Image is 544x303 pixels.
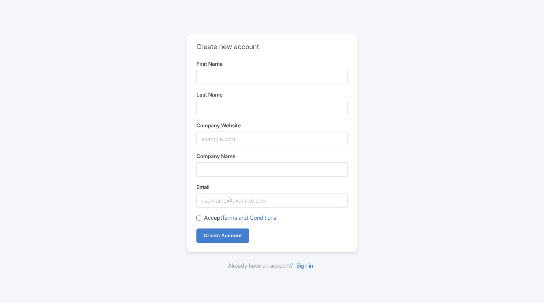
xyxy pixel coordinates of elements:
[222,214,276,221] a: Terms and Conditions
[196,121,348,129] label: Company Website
[293,259,316,272] a: Sign in
[196,90,348,98] label: Last Name
[196,228,249,243] input: Create Account
[196,152,348,160] label: Company Name
[196,193,348,208] input: username@example.com
[196,60,348,68] label: First Name
[196,183,348,191] label: Email
[196,132,348,146] input: example.com
[187,262,357,270] div: Already have an account?
[196,43,348,51] h2: Create new account
[204,214,276,222] label: Accept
